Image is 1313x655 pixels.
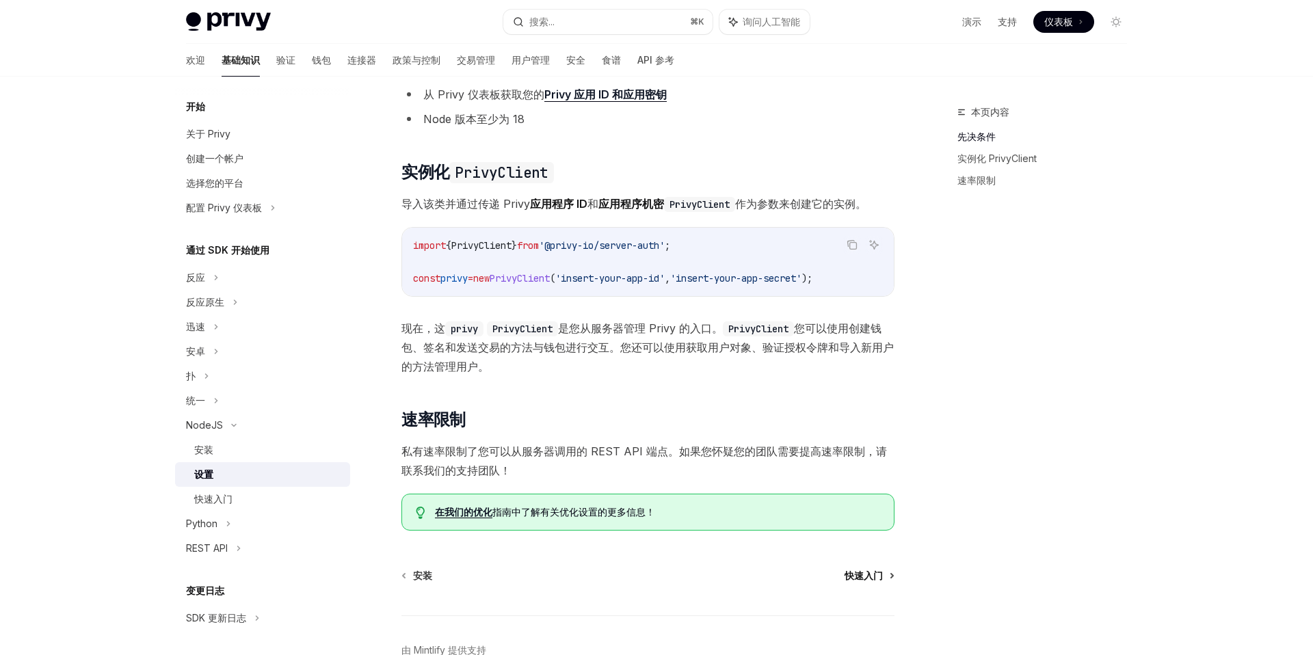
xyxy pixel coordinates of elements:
[175,146,350,171] a: 创建一个帐户
[401,321,894,373] font: 您可以使用创建钱包、签名和发送交易的方法与钱包进行交互。您还可以使用获取用户对象、验证授权令牌和导入新用户的方法管理用户。
[445,321,483,336] code: privy
[186,321,205,332] font: 迅速
[598,197,664,211] font: 应用程序机密
[530,197,587,211] font: 应用程序 ID
[670,272,801,284] span: 'insert-your-app-secret'
[347,54,376,66] font: 连接器
[957,148,1138,170] a: 实例化 PrivyClient
[845,569,893,583] a: 快速入门
[175,122,350,146] a: 关于 Privy
[962,15,981,29] a: 演示
[413,570,432,581] font: 安装
[566,54,585,66] font: 安全
[550,272,555,284] span: (
[512,44,550,77] a: 用户管理
[312,54,331,66] font: 钱包
[186,128,230,139] font: 关于 Privy
[690,16,698,27] font: ⌘
[186,542,228,554] font: REST API
[957,170,1138,191] a: 速率限制
[449,162,553,183] code: PrivyClient
[222,54,260,66] font: 基础知识
[186,12,271,31] img: 灯光标志
[555,272,665,284] span: 'insert-your-app-id'
[175,487,350,511] a: 快速入门
[186,370,196,382] font: 扑
[845,570,883,581] font: 快速入门
[501,88,544,101] font: 获取您的
[957,152,1037,164] font: 实例化 PrivyClient
[186,177,243,189] font: 选择您的平台
[401,321,445,335] font: 现在，这
[646,506,655,518] font: ！
[403,569,432,583] a: 安装
[468,272,473,284] span: =
[1105,11,1127,33] button: 切换暗模式
[723,321,794,336] code: PrivyClient
[347,44,376,77] a: 连接器
[558,321,723,335] font: 是您从服务器管理 Privy 的入口。
[602,54,621,66] font: 食谱
[186,612,246,624] font: SDK 更新日志
[401,444,887,477] font: 私有速率限制了您可以从服务器调用的 REST API 端点。如果您怀疑您的团队需要提高速率限制，请联系我们的支持团队！
[801,272,812,284] span: );
[487,321,558,336] code: PrivyClient
[186,271,205,283] font: 反应
[186,101,205,112] font: 开始
[451,239,512,252] span: PrivyClient
[457,54,495,66] font: 交易管理
[664,197,735,212] code: PrivyClient
[186,585,224,596] font: 变更日志
[957,131,996,142] font: 先决条件
[312,44,331,77] a: 钱包
[186,296,224,308] font: 反应原生
[856,197,866,211] font: 。
[457,44,495,77] a: 交易管理
[194,493,233,505] font: 快速入门
[401,197,530,211] font: 导入该类并通过传递 Privy
[186,202,262,213] font: 配置 Privy 仪表板
[1044,16,1073,27] font: 仪表板
[416,507,425,519] svg: 提示
[957,126,1138,148] a: 先决条件
[566,44,585,77] a: 安全
[998,15,1017,29] a: 支持
[637,54,674,66] font: API 参考
[512,239,517,252] span: }
[735,197,856,211] font: 作为参数来创建它的实例
[435,506,492,518] font: 在我们的优化
[490,272,550,284] span: PrivyClient
[843,236,861,254] button: 复制代码块中的内容
[423,88,501,101] font: 从 Privy 仪表板
[512,54,550,66] font: 用户管理
[222,44,260,77] a: 基础知识
[175,171,350,196] a: 选择您的平台
[698,16,704,27] font: K
[962,16,981,27] font: 演示
[539,239,665,252] span: '@privy-io/server-auth'
[194,444,213,455] font: 安装
[743,16,800,27] font: 询问人工智能
[401,162,449,182] font: 实例化
[413,239,446,252] span: import
[446,239,451,252] span: {
[602,44,621,77] a: 食谱
[413,272,440,284] span: const
[544,88,667,101] font: Privy 应用 ID 和应用密钥
[194,468,213,480] font: 设置
[492,506,646,518] font: 指南中了解有关优化设置的更多信息
[957,174,996,186] font: 速率限制
[544,88,667,102] a: Privy 应用 ID 和应用密钥
[998,16,1017,27] font: 支持
[186,395,205,406] font: 统一
[175,462,350,487] a: 设置
[186,152,243,164] font: 创建一个帐户
[393,44,440,77] a: 政策与控制
[186,244,269,256] font: 通过 SDK 开始使用
[719,10,810,34] button: 询问人工智能
[440,272,468,284] span: privy
[423,112,525,126] font: Node 版本至少为 18
[186,518,217,529] font: Python
[1033,11,1094,33] a: 仪表板
[665,272,670,284] span: ,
